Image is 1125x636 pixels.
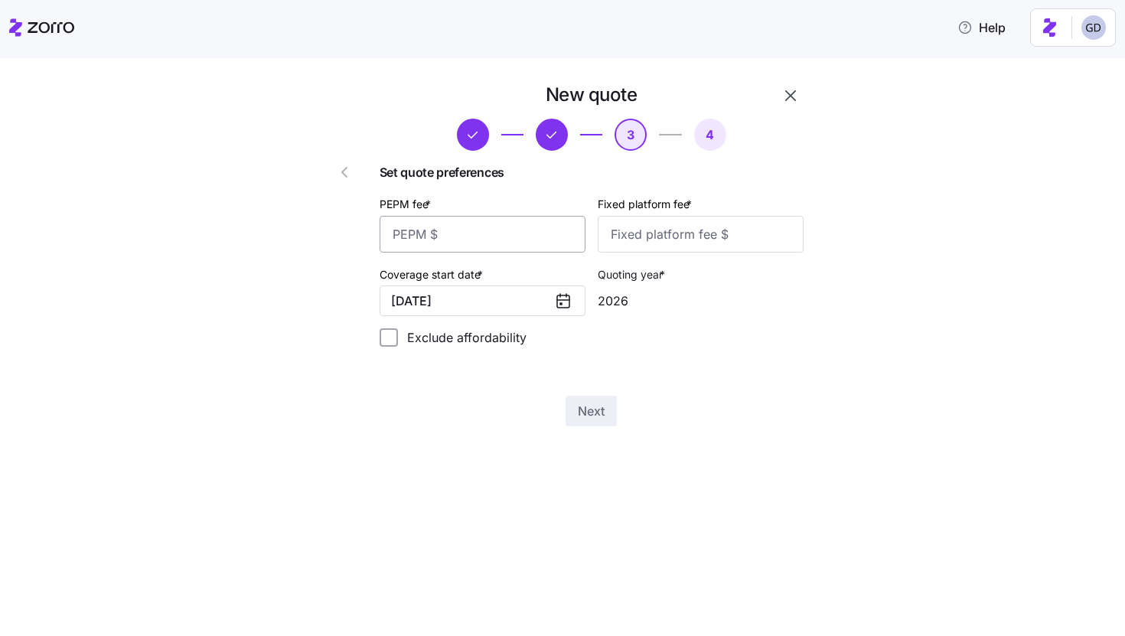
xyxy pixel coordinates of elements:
span: Help [957,18,1006,37]
button: 4 [694,119,726,151]
img: 68a7f73c8a3f673b81c40441e24bb121 [1081,15,1106,40]
label: Quoting year [598,266,668,283]
input: PEPM $ [380,216,585,253]
h1: New quote [546,83,637,106]
span: Next [578,402,605,420]
button: Help [945,12,1018,43]
label: Coverage start date [380,266,486,283]
label: Fixed platform fee [598,196,695,213]
label: Exclude affordability [398,328,527,347]
button: [DATE] [380,285,585,316]
button: 3 [615,119,647,151]
button: Next [566,396,617,426]
input: Fixed platform fee $ [598,216,804,253]
label: PEPM fee [380,196,434,213]
span: Set quote preferences [380,163,804,182]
